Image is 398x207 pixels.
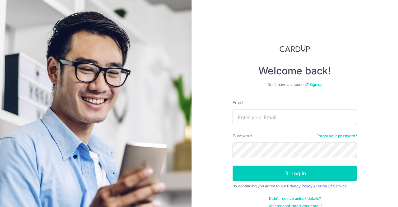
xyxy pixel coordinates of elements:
[233,184,357,189] div: By continuing you agree to our &
[316,184,347,188] a: Terms Of Service
[233,100,243,106] label: Email
[269,196,321,201] a: Didn't receive unlock details?
[309,82,322,87] a: Sign up
[287,184,312,188] a: Privacy Policy
[233,110,357,125] input: Enter your Email
[233,65,357,77] h4: Welcome back!
[280,45,310,52] img: CardUp Logo
[233,82,357,87] div: Don’t have an account?
[233,166,357,181] button: Log in
[233,133,252,139] label: Password
[317,134,357,139] a: Forgot your password?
